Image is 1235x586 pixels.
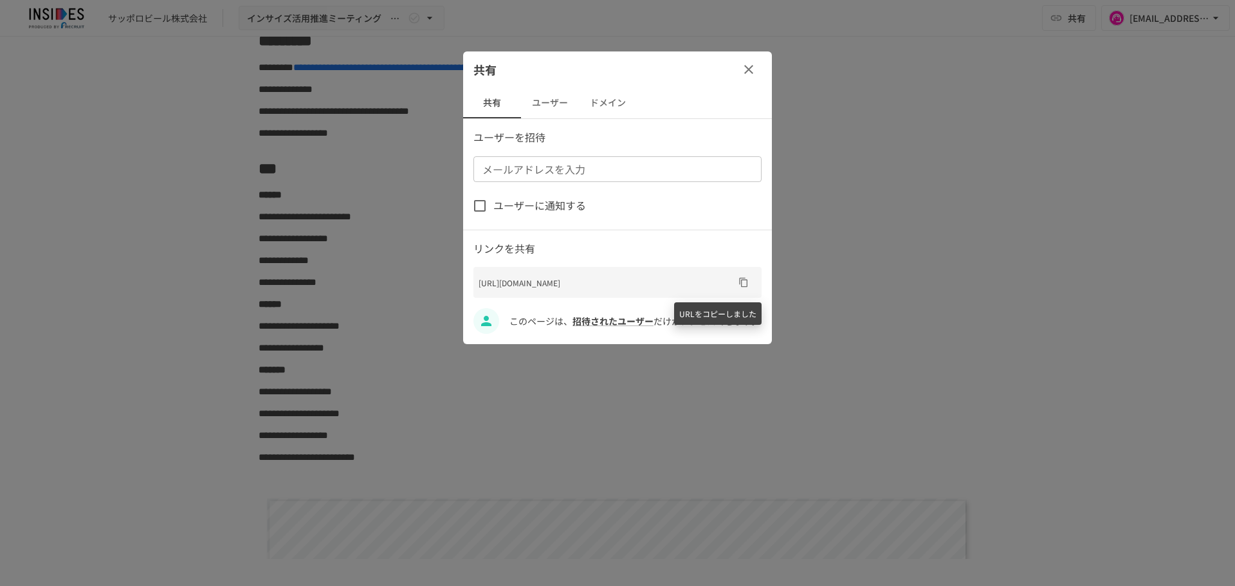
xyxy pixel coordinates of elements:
[493,197,586,214] span: ユーザーに通知する
[473,129,762,146] p: ユーザーを招待
[674,302,762,325] p: URLをコピーしました
[509,314,762,328] p: このページは、 だけがアクセスできます。
[479,277,733,289] p: [URL][DOMAIN_NAME]
[521,87,579,118] button: ユーザー
[463,51,772,87] div: 共有
[579,87,637,118] button: ドメイン
[572,315,654,327] a: 招待されたユーザー
[463,87,521,118] button: 共有
[733,272,754,293] button: URLをコピー
[473,241,762,257] p: リンクを共有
